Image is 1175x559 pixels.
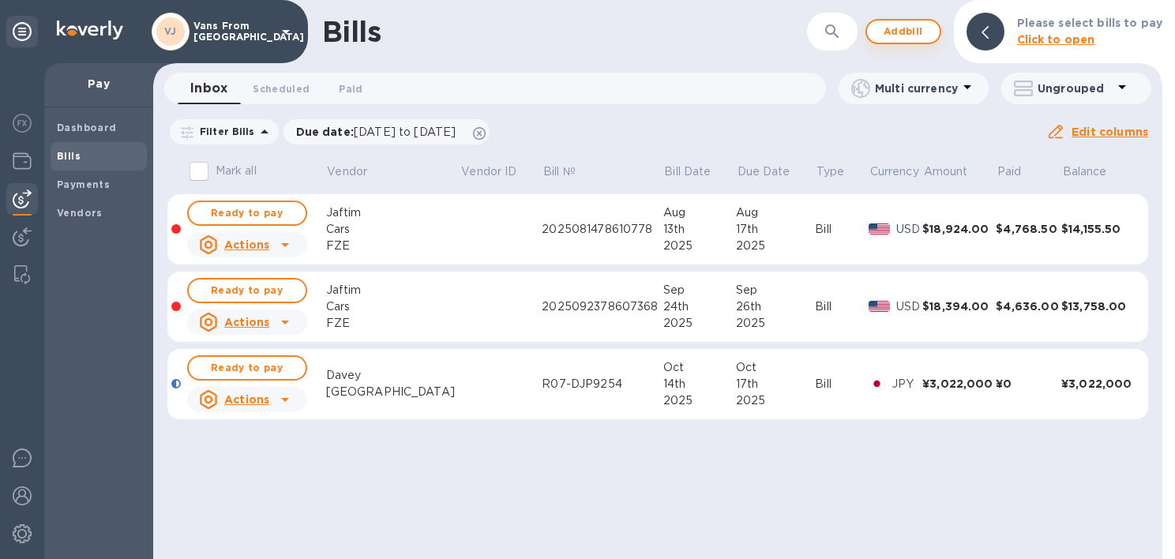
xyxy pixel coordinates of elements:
img: Logo [57,21,123,39]
div: 13th [663,221,736,238]
p: Vans From [GEOGRAPHIC_DATA] [193,21,272,43]
button: Addbill [865,19,941,44]
div: Sep [663,282,736,298]
span: Type [816,163,865,180]
div: 14th [663,376,736,392]
span: Scheduled [253,81,310,97]
div: Bill [815,221,869,238]
p: Vendor ID [461,163,516,180]
span: Paid [997,163,1042,180]
p: Mark all [216,163,257,179]
div: Jaftim [326,282,460,298]
u: Actions [224,238,269,251]
div: Davey [326,367,460,384]
div: 2025081478610778 [542,221,663,238]
div: Due date:[DATE] to [DATE] [283,119,490,144]
div: 2025 [663,238,736,254]
u: Edit columns [1072,126,1148,138]
div: 2025092378607368 [542,298,663,315]
b: Bills [57,150,81,162]
span: Paid [339,81,362,97]
b: Payments [57,178,110,190]
div: FZE [326,238,460,254]
img: USD [869,223,890,234]
p: Bill Date [664,163,711,180]
div: Bill [815,298,869,315]
div: 2025 [736,315,815,332]
div: $18,924.00 [922,221,996,237]
div: 26th [736,298,815,315]
p: USD [896,221,923,238]
p: Paid [997,163,1022,180]
div: ¥3,022,000 [922,376,996,392]
p: Vendor [327,163,367,180]
p: Amount [924,163,968,180]
div: $18,394.00 [922,298,996,314]
p: Ungrouped [1038,81,1113,96]
span: Bill Date [664,163,731,180]
p: Type [816,163,845,180]
u: Actions [224,316,269,328]
div: $13,758.00 [1061,298,1135,314]
span: Add bill [880,22,927,41]
div: Aug [663,204,736,221]
b: Vendors [57,207,103,219]
p: JPY [892,376,922,392]
span: Amount [924,163,989,180]
div: R07-DJP9254 [542,376,663,392]
div: Bill [815,376,869,392]
div: 2025 [736,238,815,254]
div: 24th [663,298,736,315]
b: Dashboard [57,122,117,133]
div: $4,768.50 [996,221,1061,237]
div: Oct [736,359,815,376]
p: Filter Bills [193,125,255,138]
span: Due Date [738,163,811,180]
p: Pay [57,76,141,92]
div: $4,636.00 [996,298,1061,314]
b: Click to open [1017,33,1095,46]
span: Balance [1063,163,1128,180]
div: 17th [736,376,815,392]
span: Ready to pay [201,204,293,223]
img: Wallets [13,152,32,171]
div: Jaftim [326,204,460,221]
span: Inbox [190,77,227,99]
h1: Bills [322,15,381,48]
span: Vendor [327,163,388,180]
p: Due Date [738,163,790,180]
div: Unpin categories [6,16,38,47]
button: Ready to pay [187,201,307,226]
button: Ready to pay [187,355,307,381]
u: Actions [224,393,269,406]
div: ¥0 [996,376,1061,392]
div: Sep [736,282,815,298]
b: VJ [164,25,177,37]
div: 2025 [663,392,736,409]
img: JPY [869,378,885,389]
p: Balance [1063,163,1107,180]
img: USD [869,301,890,312]
p: Due date : [296,124,464,140]
span: Ready to pay [201,358,293,377]
div: Oct [663,359,736,376]
div: 2025 [663,315,736,332]
div: 17th [736,221,815,238]
div: Cars [326,221,460,238]
span: Ready to pay [201,281,293,300]
p: Currency [870,163,919,180]
p: Bill № [543,163,576,180]
div: 2025 [736,392,815,409]
p: USD [896,298,923,315]
span: Vendor ID [461,163,537,180]
span: Bill № [543,163,596,180]
div: [GEOGRAPHIC_DATA] [326,384,460,400]
span: [DATE] to [DATE] [354,126,456,138]
div: Cars [326,298,460,315]
button: Ready to pay [187,278,307,303]
div: Aug [736,204,815,221]
img: Foreign exchange [13,114,32,133]
div: FZE [326,315,460,332]
div: ¥3,022,000 [1061,376,1135,392]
